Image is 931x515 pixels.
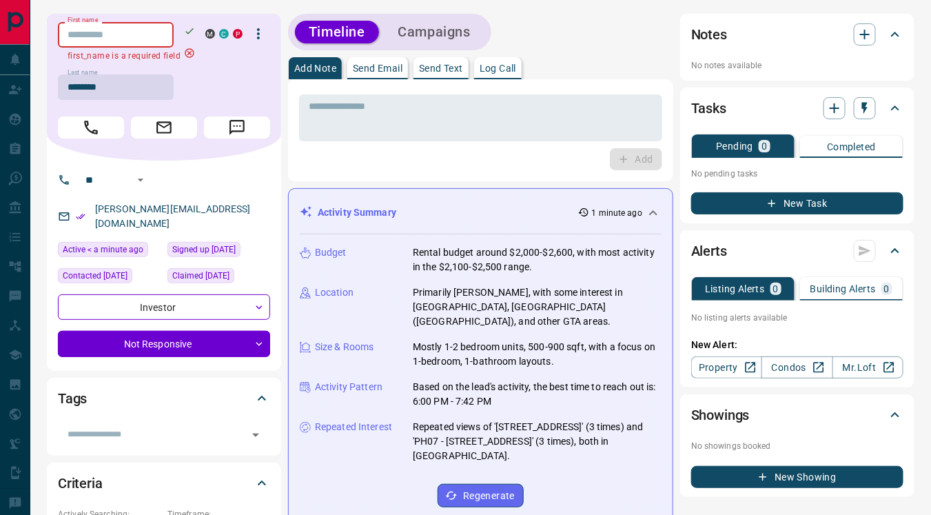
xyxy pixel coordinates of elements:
[315,340,374,354] p: Size & Rooms
[204,117,270,139] span: Message
[315,245,347,260] p: Budget
[691,466,903,488] button: New Showing
[68,68,98,77] label: Last name
[413,245,662,274] p: Rental budget around $2,000-$2,600, with most activity in the $2,100-$2,500 range.
[63,269,127,283] span: Contacted [DATE]
[58,294,270,320] div: Investor
[691,163,903,184] p: No pending tasks
[58,467,270,500] div: Criteria
[691,312,903,324] p: No listing alerts available
[691,234,903,267] div: Alerts
[167,242,270,261] div: Tue Oct 29 2024
[58,331,270,356] div: Not Responsive
[691,440,903,452] p: No showings booked
[300,200,662,225] div: Activity Summary1 minute ago
[773,284,779,294] p: 0
[413,420,662,463] p: Repeated views of '[STREET_ADDRESS]' (3 times) and 'PH07 - [STREET_ADDRESS]' (3 times), both in [...
[58,117,124,139] span: Call
[233,29,243,39] div: property.ca
[691,23,727,46] h2: Notes
[413,340,662,369] p: Mostly 1-2 bedroom units, 500-900 sqft, with a focus on 1-bedroom, 1-bathroom layouts.
[294,63,336,73] p: Add Note
[353,63,402,73] p: Send Email
[58,242,161,261] div: Mon Oct 13 2025
[761,356,832,378] a: Condos
[58,387,87,410] h2: Tags
[172,269,229,283] span: Claimed [DATE]
[705,284,765,294] p: Listing Alerts
[884,284,890,294] p: 0
[810,284,876,294] p: Building Alerts
[691,18,903,51] div: Notes
[832,356,903,378] a: Mr.Loft
[716,141,753,151] p: Pending
[315,420,392,434] p: Repeated Interest
[691,398,903,432] div: Showings
[318,205,396,220] p: Activity Summary
[419,63,463,73] p: Send Text
[827,142,876,152] p: Completed
[58,268,161,287] div: Wed Apr 23 2025
[58,472,103,494] h2: Criteria
[691,59,903,72] p: No notes available
[691,192,903,214] button: New Task
[691,240,727,262] h2: Alerts
[58,382,270,415] div: Tags
[413,380,662,409] p: Based on the lead's activity, the best time to reach out is: 6:00 PM - 7:42 PM
[691,356,762,378] a: Property
[246,425,265,445] button: Open
[315,285,354,300] p: Location
[592,207,642,219] p: 1 minute ago
[385,21,484,43] button: Campaigns
[438,484,524,507] button: Regenerate
[315,380,382,394] p: Activity Pattern
[76,212,85,221] svg: Email Verified
[691,92,903,125] div: Tasks
[95,203,251,229] a: [PERSON_NAME][EMAIL_ADDRESS][DOMAIN_NAME]
[691,404,750,426] h2: Showings
[219,29,229,39] div: condos.ca
[480,63,516,73] p: Log Call
[172,243,236,256] span: Signed up [DATE]
[413,285,662,329] p: Primarily [PERSON_NAME], with some interest in [GEOGRAPHIC_DATA], [GEOGRAPHIC_DATA] ([GEOGRAPHIC_...
[761,141,767,151] p: 0
[295,21,379,43] button: Timeline
[132,172,149,188] button: Open
[691,97,726,119] h2: Tasks
[691,338,903,352] p: New Alert:
[68,50,189,63] p: first_name is a required field
[167,268,270,287] div: Tue Apr 22 2025
[131,117,197,139] span: Email
[68,16,98,25] label: First name
[205,29,215,39] div: mrloft.ca
[63,243,143,256] span: Active < a minute ago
